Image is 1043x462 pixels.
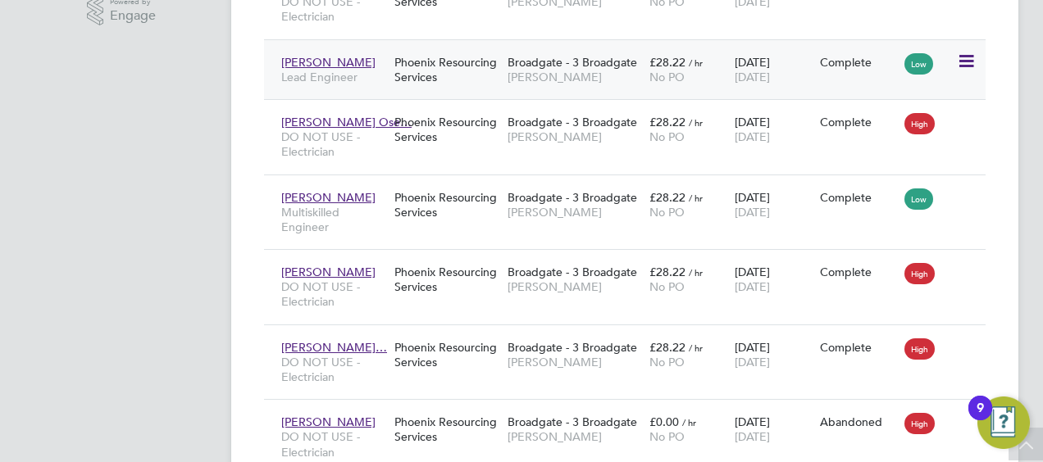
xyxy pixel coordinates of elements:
[731,182,816,228] div: [DATE]
[735,429,770,444] span: [DATE]
[649,265,685,279] span: £28.22
[689,192,703,204] span: / hr
[820,265,897,279] div: Complete
[281,265,376,279] span: [PERSON_NAME]
[649,115,685,129] span: £28.22
[649,55,685,70] span: £28.22
[649,190,685,205] span: £28.22
[281,190,376,205] span: [PERSON_NAME]
[281,205,386,234] span: Multiskilled Engineer
[508,55,637,70] span: Broadgate - 3 Broadgate
[731,106,816,152] div: [DATE]
[508,414,637,429] span: Broadgate - 3 Broadgate
[820,115,897,129] div: Complete
[508,115,637,129] span: Broadgate - 3 Broadgate
[277,181,986,195] a: [PERSON_NAME]Multiskilled EngineerPhoenix Resourcing ServicesBroadgate - 3 Broadgate[PERSON_NAME]...
[649,429,685,444] span: No PO
[735,70,770,84] span: [DATE]
[508,265,637,279] span: Broadgate - 3 Broadgate
[735,129,770,144] span: [DATE]
[649,414,679,429] span: £0.00
[277,256,986,269] a: [PERSON_NAME]DO NOT USE - ElectricianPhoenix Resourcing ServicesBroadgate - 3 Broadgate[PERSON_NA...
[508,205,641,220] span: [PERSON_NAME]
[904,413,935,434] span: High
[281,129,386,159] span: DO NOT USE - Electrician
[110,9,156,23] span: Engage
[735,355,770,369] span: [DATE]
[390,182,503,228] div: Phoenix Resourcing Services
[390,47,503,93] div: Phoenix Resourcing Services
[508,190,637,205] span: Broadgate - 3 Broadgate
[820,340,897,355] div: Complete
[689,57,703,69] span: / hr
[649,129,685,144] span: No PO
[277,106,986,120] a: [PERSON_NAME] Ose…DO NOT USE - ElectricianPhoenix Resourcing ServicesBroadgate - 3 Broadgate[PERS...
[508,129,641,144] span: [PERSON_NAME]
[731,332,816,378] div: [DATE]
[904,263,935,284] span: High
[508,340,637,355] span: Broadgate - 3 Broadgate
[731,256,816,302] div: [DATE]
[390,406,503,452] div: Phoenix Resourcing Services
[508,355,641,369] span: [PERSON_NAME]
[277,405,986,419] a: [PERSON_NAME]DO NOT USE - ElectricianPhoenix Resourcing ServicesBroadgate - 3 Broadgate[PERSON_NA...
[977,408,984,429] div: 9
[904,113,935,134] span: High
[820,55,897,70] div: Complete
[649,340,685,355] span: £28.22
[281,70,386,84] span: Lead Engineer
[735,279,770,294] span: [DATE]
[508,70,641,84] span: [PERSON_NAME]
[731,406,816,452] div: [DATE]
[649,205,685,220] span: No PO
[904,188,933,210] span: Low
[977,396,1030,449] button: Open Resource Center, 9 new notifications
[731,47,816,93] div: [DATE]
[820,190,897,205] div: Complete
[281,414,376,429] span: [PERSON_NAME]
[281,340,387,355] span: [PERSON_NAME]…
[682,416,696,428] span: / hr
[820,414,897,429] div: Abandoned
[277,331,986,345] a: [PERSON_NAME]…DO NOT USE - ElectricianPhoenix Resourcing ServicesBroadgate - 3 Broadgate[PERSON_N...
[689,342,703,354] span: / hr
[508,429,641,444] span: [PERSON_NAME]
[281,355,386,384] span: DO NOT USE - Electrician
[649,279,685,294] span: No PO
[689,116,703,129] span: / hr
[904,53,933,75] span: Low
[649,70,685,84] span: No PO
[649,355,685,369] span: No PO
[277,46,986,60] a: [PERSON_NAME]Lead EngineerPhoenix Resourcing ServicesBroadgate - 3 Broadgate[PERSON_NAME]£28.22 /...
[689,266,703,279] span: / hr
[390,106,503,152] div: Phoenix Resourcing Services
[281,429,386,459] span: DO NOT USE - Electrician
[508,279,641,294] span: [PERSON_NAME]
[390,256,503,302] div: Phoenix Resourcing Services
[281,115,412,129] span: [PERSON_NAME] Ose…
[281,279,386,309] span: DO NOT USE - Electrician
[390,332,503,378] div: Phoenix Resourcing Services
[735,205,770,220] span: [DATE]
[904,338,935,360] span: High
[281,55,376,70] span: [PERSON_NAME]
